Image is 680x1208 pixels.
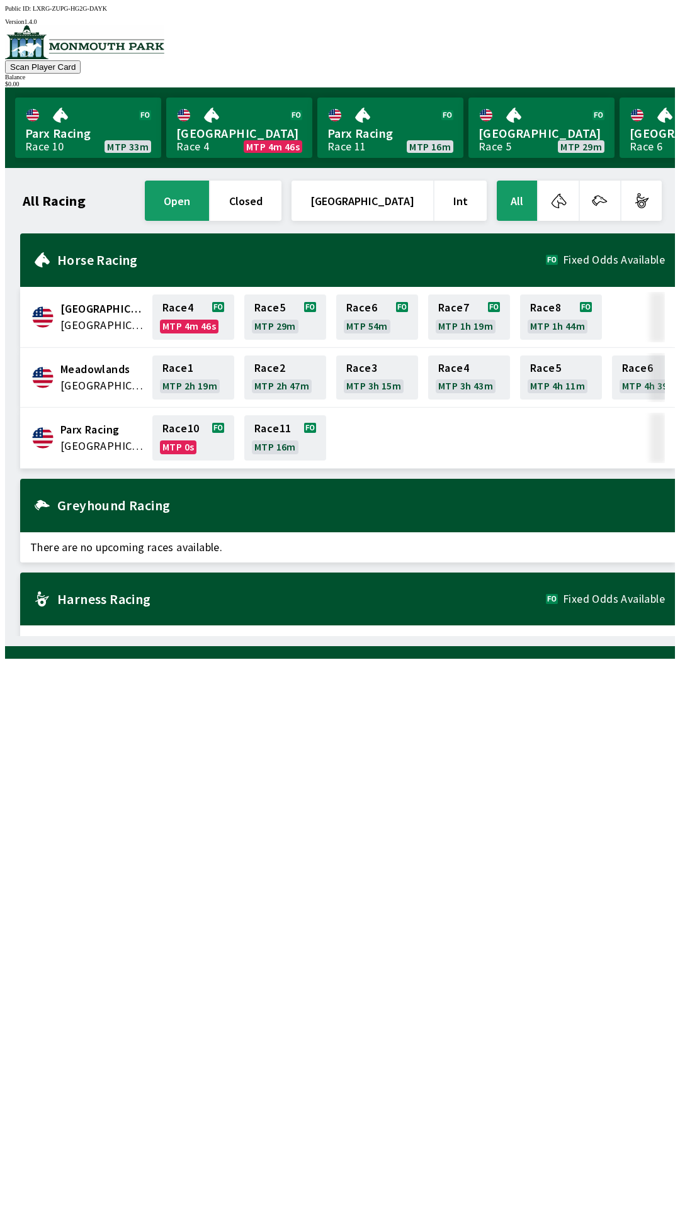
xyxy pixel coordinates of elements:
span: Race 8 [530,303,561,313]
span: Race 6 [622,363,653,373]
div: $ 0.00 [5,81,675,87]
button: All [497,181,537,221]
span: [GEOGRAPHIC_DATA] [479,125,604,142]
div: Balance [5,74,675,81]
a: [GEOGRAPHIC_DATA]Race 5MTP 29m [468,98,615,158]
a: [GEOGRAPHIC_DATA]Race 4MTP 4m 46s [166,98,312,158]
span: MTP 1h 44m [530,321,585,331]
a: Race5MTP 29m [244,294,326,340]
span: Race 6 [346,303,377,313]
a: Race3MTP 3h 15m [336,355,418,400]
div: Race 11 [327,142,366,152]
span: Race 2 [254,363,285,373]
span: United States [60,377,145,394]
span: MTP 4h 39m [622,381,677,391]
button: Int [434,181,487,221]
a: Race7MTP 1h 19m [428,294,510,340]
span: Parx Racing [60,422,145,438]
span: United States [60,317,145,333]
a: Race1MTP 2h 19m [152,355,234,400]
span: MTP 4m 46s [246,142,300,152]
a: Race8MTP 1h 44m [520,294,602,340]
h2: Harness Racing [57,594,546,604]
span: MTP 3h 43m [438,381,493,391]
span: Race 10 [162,423,199,433]
div: Race 5 [479,142,511,152]
button: open [145,181,209,221]
span: MTP 4m 46s [162,321,216,331]
span: Fixed Odds Available [563,594,665,604]
div: Race 10 [25,142,64,152]
a: Race5MTP 4h 11m [520,355,602,400]
h2: Horse Racing [57,255,546,265]
span: Fairmount Park [60,301,145,317]
span: There are no upcoming races available. [20,532,675,562]
span: MTP 29m [254,321,296,331]
span: LXRG-ZUPG-HG2G-DAYK [33,5,107,12]
span: MTP 3h 15m [346,381,401,391]
span: MTP 54m [346,321,388,331]
span: Race 11 [254,423,291,433]
div: Public ID: [5,5,675,12]
span: There are no upcoming races available. [20,625,675,656]
span: Race 3 [346,363,377,373]
span: Parx Racing [25,125,151,142]
a: Parx RacingRace 11MTP 16m [317,98,463,158]
span: Meadowlands [60,361,145,377]
button: closed [210,181,281,221]
span: MTP 0s [162,442,194,452]
div: Race 4 [176,142,209,152]
span: MTP 33m [107,142,149,152]
a: Race10MTP 0s [152,415,234,461]
span: Race 4 [162,303,193,313]
h2: Greyhound Racing [57,500,665,510]
span: MTP 4h 11m [530,381,585,391]
span: Race 1 [162,363,193,373]
div: Version 1.4.0 [5,18,675,25]
a: Race6MTP 54m [336,294,418,340]
h1: All Racing [23,196,86,206]
button: [GEOGRAPHIC_DATA] [292,181,433,221]
span: MTP 2h 47m [254,381,309,391]
span: [GEOGRAPHIC_DATA] [176,125,302,142]
a: Race11MTP 16m [244,415,326,461]
span: Race 5 [530,363,561,373]
a: Parx RacingRace 10MTP 33m [15,98,161,158]
div: Race 6 [630,142,662,152]
span: United States [60,438,145,454]
a: Race4MTP 4m 46s [152,294,234,340]
span: MTP 16m [409,142,451,152]
span: Race 7 [438,303,469,313]
span: MTP 1h 19m [438,321,493,331]
span: Race 5 [254,303,285,313]
span: Race 4 [438,363,469,373]
a: Race2MTP 2h 47m [244,355,326,400]
a: Race4MTP 3h 43m [428,355,510,400]
span: MTP 16m [254,442,296,452]
button: Scan Player Card [5,60,81,74]
span: MTP 2h 19m [162,381,217,391]
span: MTP 29m [560,142,602,152]
span: Parx Racing [327,125,453,142]
span: Fixed Odds Available [563,255,665,265]
img: venue logo [5,25,164,59]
